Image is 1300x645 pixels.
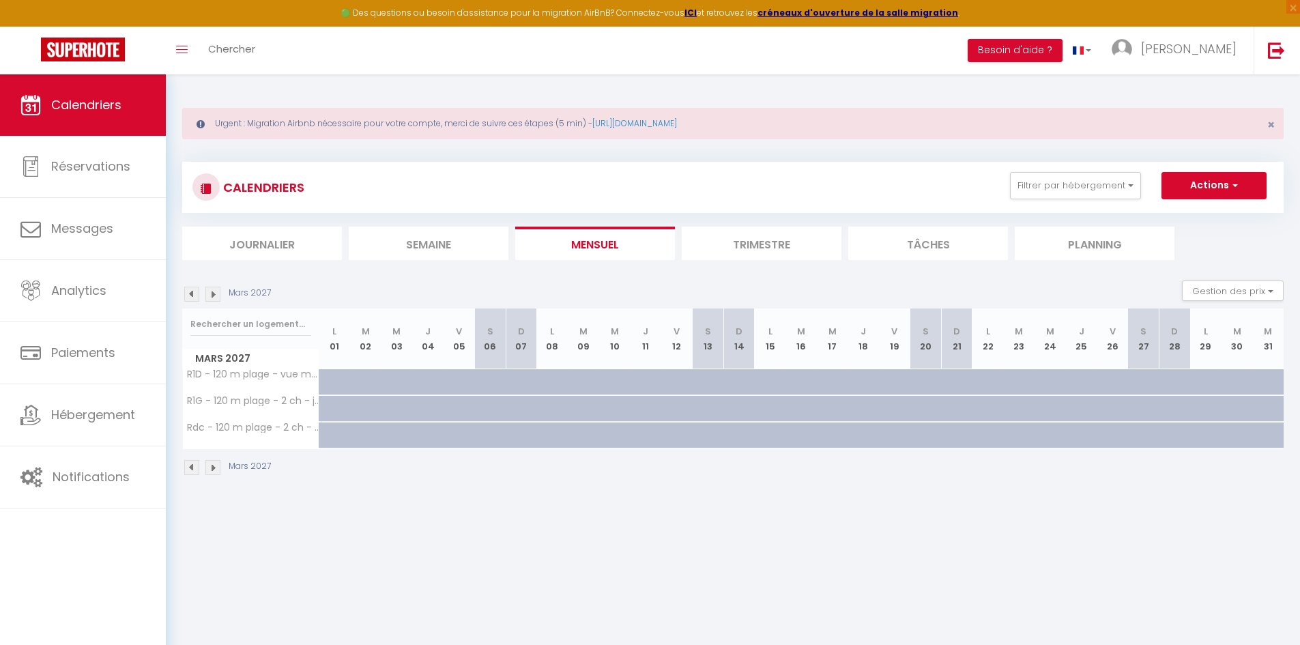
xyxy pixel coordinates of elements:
img: ... [1112,39,1132,59]
span: Calendriers [51,96,121,113]
abbr: M [1046,325,1054,338]
th: 21 [941,309,972,369]
span: R1D - 120 m plage - vue mer - 2ch - jardin - [GEOGRAPHIC_DATA] - [GEOGRAPHIC_DATA] [185,369,321,379]
span: Chercher [208,42,255,56]
th: 03 [381,309,413,369]
th: 25 [1066,309,1097,369]
button: Actions [1161,172,1267,199]
abbr: L [550,325,554,338]
th: 20 [910,309,942,369]
abbr: M [797,325,805,338]
abbr: V [891,325,897,338]
th: 14 [723,309,755,369]
button: Ouvrir le widget de chat LiveChat [11,5,52,46]
th: 06 [474,309,506,369]
abbr: M [1233,325,1241,338]
abbr: D [1171,325,1178,338]
button: Filtrer par hébergement [1010,172,1141,199]
abbr: V [456,325,462,338]
abbr: M [362,325,370,338]
th: 27 [1128,309,1159,369]
a: Chercher [198,27,265,74]
th: 07 [506,309,537,369]
th: 24 [1035,309,1066,369]
th: 18 [848,309,880,369]
th: 30 [1222,309,1253,369]
th: 10 [599,309,631,369]
th: 29 [1190,309,1222,369]
abbr: V [1110,325,1116,338]
abbr: J [1079,325,1084,338]
span: Messages [51,220,113,237]
abbr: S [923,325,929,338]
abbr: S [487,325,493,338]
abbr: M [392,325,401,338]
th: 05 [444,309,475,369]
abbr: M [1264,325,1272,338]
img: logout [1268,42,1285,59]
abbr: J [861,325,866,338]
abbr: L [1204,325,1208,338]
abbr: S [705,325,711,338]
div: Urgent : Migration Airbnb nécessaire pour votre compte, merci de suivre ces étapes (5 min) - [182,108,1284,139]
th: 12 [661,309,693,369]
th: 08 [537,309,568,369]
abbr: M [611,325,619,338]
a: [URL][DOMAIN_NAME] [592,117,677,129]
abbr: D [518,325,525,338]
li: Semaine [349,227,508,260]
th: 15 [755,309,786,369]
abbr: M [1015,325,1023,338]
span: Mars 2027 [183,349,319,369]
input: Rechercher un logement... [190,312,311,336]
th: 01 [319,309,351,369]
abbr: S [1140,325,1146,338]
img: Super Booking [41,38,125,61]
span: Notifications [53,468,130,485]
span: Analytics [51,282,106,299]
abbr: J [643,325,648,338]
th: 19 [879,309,910,369]
abbr: L [332,325,336,338]
li: Mensuel [515,227,675,260]
abbr: D [953,325,960,338]
span: Rdc - 120 m plage - 2 ch - terrasse - [GEOGRAPHIC_DATA] - [GEOGRAPHIC_DATA] [185,422,321,433]
li: Tâches [848,227,1008,260]
button: Gestion des prix [1182,281,1284,301]
li: Journalier [182,227,342,260]
th: 04 [412,309,444,369]
p: Mars 2027 [229,460,271,473]
abbr: V [674,325,680,338]
th: 11 [630,309,661,369]
th: 26 [1097,309,1128,369]
span: R1G - 120 m plage - 2 ch - jardin - [GEOGRAPHIC_DATA] - [GEOGRAPHIC_DATA] [185,396,321,406]
th: 16 [785,309,817,369]
span: × [1267,116,1275,133]
a: ... [PERSON_NAME] [1101,27,1254,74]
a: créneaux d'ouverture de la salle migration [757,7,958,18]
span: Paiements [51,344,115,361]
th: 17 [817,309,848,369]
li: Trimestre [682,227,841,260]
abbr: L [768,325,772,338]
span: Hébergement [51,406,135,423]
abbr: L [986,325,990,338]
abbr: M [579,325,588,338]
h3: CALENDRIERS [220,172,304,203]
p: Mars 2027 [229,287,271,300]
abbr: M [828,325,837,338]
abbr: J [425,325,431,338]
th: 22 [972,309,1004,369]
abbr: D [736,325,742,338]
button: Close [1267,119,1275,131]
span: Réservations [51,158,130,175]
button: Besoin d'aide ? [968,39,1063,62]
th: 02 [350,309,381,369]
th: 23 [1004,309,1035,369]
span: [PERSON_NAME] [1141,40,1237,57]
th: 13 [693,309,724,369]
li: Planning [1015,227,1174,260]
a: ICI [684,7,697,18]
